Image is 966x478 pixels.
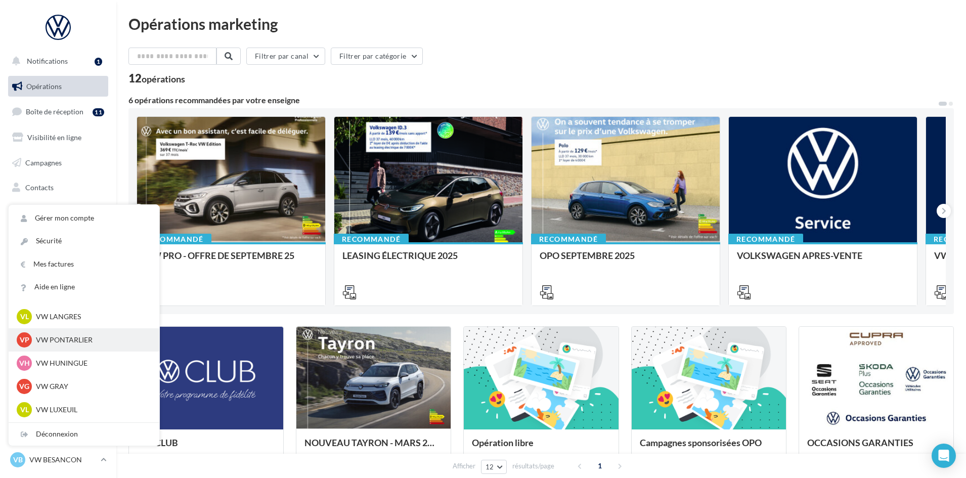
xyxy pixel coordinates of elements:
[807,438,945,458] div: OCCASIONS GARANTIES
[932,444,956,468] div: Open Intercom Messenger
[128,73,185,84] div: 12
[13,455,23,465] span: VB
[246,48,325,65] button: Filtrer par canal
[6,228,110,249] a: Calendrier
[20,405,29,415] span: VL
[128,16,954,31] div: Opérations marketing
[6,127,110,148] a: Visibilité en ligne
[6,51,106,72] button: Notifications 1
[36,381,147,392] p: VW GRAY
[453,461,475,471] span: Afficher
[27,57,68,65] span: Notifications
[19,358,30,368] span: VH
[9,207,159,230] a: Gérer mon compte
[472,438,610,458] div: Opération libre
[95,58,102,66] div: 1
[25,158,62,166] span: Campagnes
[8,450,108,469] a: VB VW BESANCON
[6,177,110,198] a: Contacts
[29,455,97,465] p: VW BESANCON
[93,108,104,116] div: 11
[36,358,147,368] p: VW HUNINGUE
[640,438,778,458] div: Campagnes sponsorisées OPO
[728,234,803,245] div: Recommandé
[142,74,185,83] div: opérations
[9,230,159,252] a: Sécurité
[20,312,29,322] span: VL
[481,460,507,474] button: 12
[512,461,554,471] span: résultats/page
[6,286,110,316] a: Campagnes DataOnDemand
[342,250,514,271] div: LEASING ÉLECTRIQUE 2025
[145,250,317,271] div: VW PRO - OFFRE DE SEPTEMBRE 25
[531,234,606,245] div: Recommandé
[737,250,909,271] div: VOLKSWAGEN APRES-VENTE
[36,405,147,415] p: VW LUXEUIL
[19,381,29,392] span: VG
[26,107,83,116] span: Boîte de réception
[137,234,211,245] div: Recommandé
[592,458,608,474] span: 1
[6,252,110,282] a: PLV et print personnalisable
[9,423,159,446] div: Déconnexion
[137,438,275,458] div: VW CLUB
[128,96,938,104] div: 6 opérations recommandées par votre enseigne
[36,312,147,322] p: VW LANGRES
[9,276,159,298] a: Aide en ligne
[486,463,494,471] span: 12
[36,335,147,345] p: VW PONTARLIER
[26,82,62,91] span: Opérations
[6,152,110,173] a: Campagnes
[25,183,54,192] span: Contacts
[20,335,29,345] span: VP
[6,202,110,224] a: Médiathèque
[6,101,110,122] a: Boîte de réception11
[6,76,110,97] a: Opérations
[27,133,81,142] span: Visibilité en ligne
[331,48,423,65] button: Filtrer par catégorie
[9,253,159,276] a: Mes factures
[304,438,443,458] div: NOUVEAU TAYRON - MARS 2025
[540,250,712,271] div: OPO SEPTEMBRE 2025
[334,234,409,245] div: Recommandé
